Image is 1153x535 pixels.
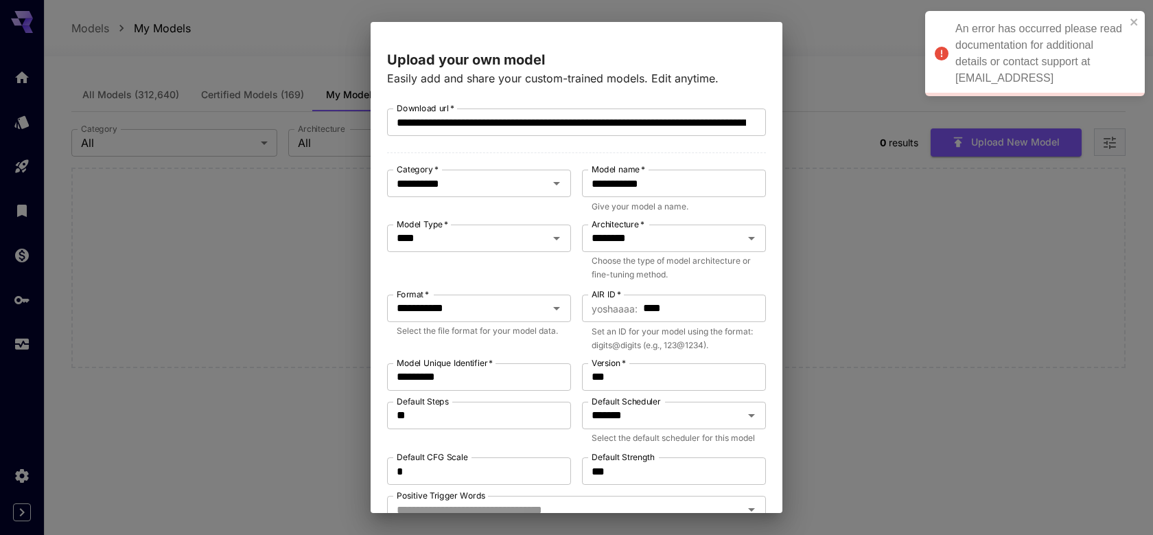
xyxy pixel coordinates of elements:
label: Model Type [397,218,448,230]
button: Open [742,229,761,248]
p: Choose the type of model architecture or fine-tuning method. [592,254,756,282]
label: Download url [397,102,454,114]
label: Architecture [592,218,644,230]
button: Open [547,174,566,193]
p: Upload your own model [387,49,766,70]
label: Default Steps [397,396,449,407]
p: Select the file format for your model data. [397,324,561,338]
label: AIR ID [592,288,621,300]
label: Default Scheduler [592,396,661,407]
label: Category [397,163,439,175]
button: Open [742,406,761,425]
label: Model name [592,163,645,175]
label: Version [592,357,626,369]
span: yoshaaaa : [592,301,638,317]
button: Open [742,500,761,519]
p: Give your model a name. [592,200,756,214]
div: An error has occurred please read documentation for additional details or contact support at [EMA... [955,21,1126,87]
label: Default CFG Scale [397,451,468,463]
label: Positive Trigger Words [397,490,485,501]
button: Open [547,299,566,318]
p: Easily add and share your custom-trained models. Edit anytime. [387,70,766,87]
label: Format [397,288,429,300]
button: close [1130,16,1139,27]
button: Open [547,229,566,248]
p: Select the default scheduler for this model [592,431,756,445]
label: Model Unique Identifier [397,357,493,369]
label: Default Strength [592,451,655,463]
p: Set an ID for your model using the format: digits@digits (e.g., 123@1234). [592,325,756,352]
